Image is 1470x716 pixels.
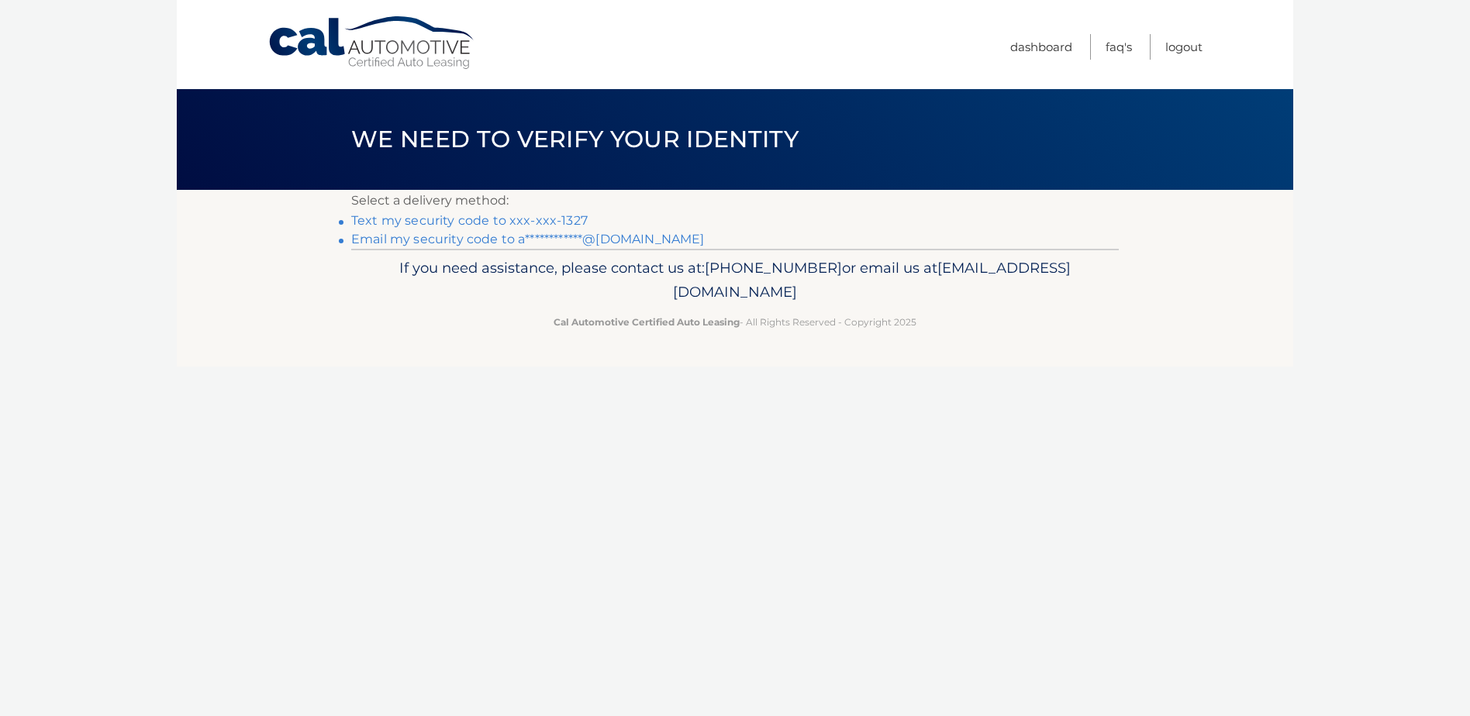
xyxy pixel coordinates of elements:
p: If you need assistance, please contact us at: or email us at [361,256,1109,305]
a: Text my security code to xxx-xxx-1327 [351,213,588,228]
a: Cal Automotive [267,15,477,71]
p: - All Rights Reserved - Copyright 2025 [361,314,1109,330]
p: Select a delivery method: [351,190,1119,212]
span: We need to verify your identity [351,125,799,153]
a: Logout [1165,34,1203,60]
a: Dashboard [1010,34,1072,60]
span: [PHONE_NUMBER] [705,259,842,277]
strong: Cal Automotive Certified Auto Leasing [554,316,740,328]
a: FAQ's [1106,34,1132,60]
